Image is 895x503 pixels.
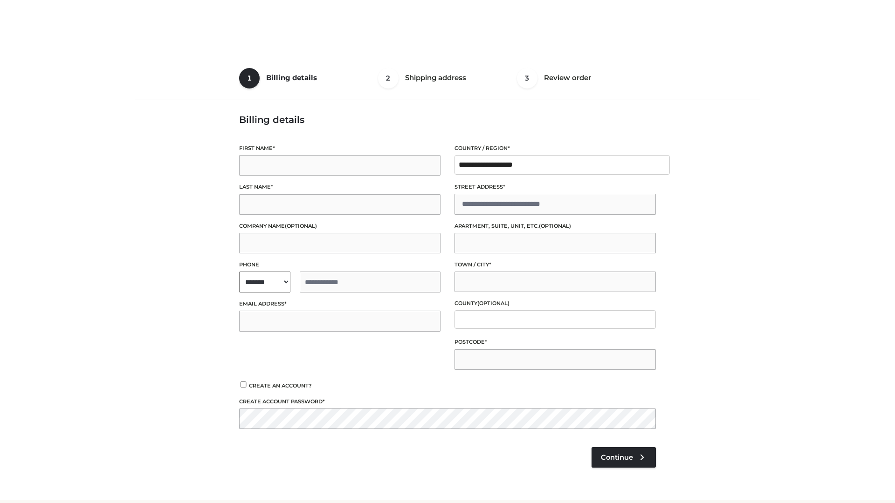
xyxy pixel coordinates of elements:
label: Street address [454,183,656,191]
label: Country / Region [454,144,656,153]
label: First name [239,144,441,153]
span: 2 [378,68,399,88]
label: Apartment, suite, unit, etc. [454,222,656,231]
label: Create account password [239,397,656,406]
label: Email address [239,299,441,308]
label: Postcode [454,338,656,347]
span: (optional) [539,223,571,229]
span: Create an account? [249,382,312,389]
label: Last name [239,183,441,191]
label: County [454,299,656,308]
span: 3 [517,68,537,88]
span: (optional) [285,223,317,229]
a: Continue [592,447,656,468]
span: Review order [544,73,591,82]
span: 1 [239,68,260,88]
span: Billing details [266,73,317,82]
h3: Billing details [239,114,656,125]
input: Create an account? [239,381,248,387]
span: (optional) [477,300,509,306]
span: Shipping address [405,73,466,82]
label: Town / City [454,260,656,269]
span: Continue [601,453,633,462]
label: Company name [239,222,441,231]
label: Phone [239,260,441,269]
